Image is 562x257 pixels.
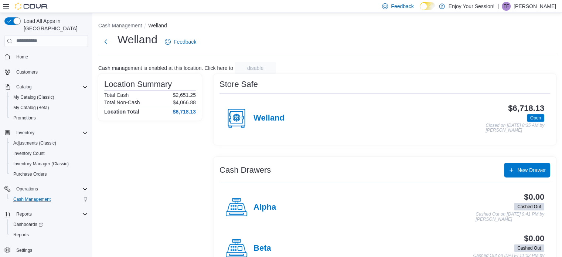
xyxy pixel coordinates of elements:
[13,128,88,137] span: Inventory
[476,212,544,222] p: Cashed Out on [DATE] 9:41 PM by [PERSON_NAME]
[104,99,140,105] h6: Total Non-Cash
[174,38,196,45] span: Feedback
[508,104,544,113] h3: $6,718.13
[7,219,91,230] a: Dashboards
[10,93,57,102] a: My Catalog (Classic)
[13,171,47,177] span: Purchase Orders
[104,80,172,89] h3: Location Summary
[13,222,43,227] span: Dashboards
[7,169,91,179] button: Purchase Orders
[13,52,88,61] span: Home
[253,114,285,123] h4: Welland
[10,114,88,122] span: Promotions
[449,2,495,11] p: Enjoy Your Session!
[7,92,91,102] button: My Catalog (Classic)
[10,93,88,102] span: My Catalog (Classic)
[16,84,31,90] span: Catalog
[517,166,546,174] span: New Drawer
[10,230,32,239] a: Reports
[527,114,544,122] span: Open
[10,149,48,158] a: Inventory Count
[504,2,509,11] span: TF
[7,230,91,240] button: Reports
[10,220,46,229] a: Dashboards
[13,185,88,193] span: Operations
[13,128,37,137] button: Inventory
[16,130,34,136] span: Inventory
[517,203,541,210] span: Cashed Out
[13,246,35,255] a: Settings
[117,32,157,47] h1: Welland
[16,54,28,60] span: Home
[7,148,91,159] button: Inventory Count
[13,53,31,61] a: Home
[10,220,88,229] span: Dashboards
[10,149,88,158] span: Inventory Count
[517,245,541,251] span: Cashed Out
[21,17,88,32] span: Load All Apps in [GEOGRAPHIC_DATA]
[504,163,550,177] button: New Drawer
[98,22,556,31] nav: An example of EuiBreadcrumbs
[514,2,556,11] p: [PERSON_NAME]
[235,62,276,74] button: disable
[10,170,50,179] a: Purchase Orders
[420,2,435,10] input: Dark Mode
[502,2,511,11] div: Toni Fournier
[7,194,91,204] button: Cash Management
[13,196,51,202] span: Cash Management
[514,203,544,210] span: Cashed Out
[7,138,91,148] button: Adjustments (Classic)
[98,23,142,28] button: Cash Management
[16,186,38,192] span: Operations
[10,139,88,148] span: Adjustments (Classic)
[514,244,544,252] span: Cashed Out
[10,103,52,112] a: My Catalog (Beta)
[13,82,34,91] button: Catalog
[98,65,233,71] p: Cash management is enabled at this location. Click here to
[10,159,88,168] span: Inventory Manager (Classic)
[524,193,544,202] h3: $0.00
[1,128,91,138] button: Inventory
[253,203,276,212] h4: Alpha
[16,247,32,253] span: Settings
[173,99,196,105] p: $4,066.88
[10,195,88,204] span: Cash Management
[219,166,271,175] h3: Cash Drawers
[13,82,88,91] span: Catalog
[13,161,69,167] span: Inventory Manager (Classic)
[219,80,258,89] h3: Store Safe
[148,23,167,28] button: Welland
[173,92,196,98] p: $2,651.25
[13,185,41,193] button: Operations
[173,109,196,115] h4: $6,718.13
[7,159,91,169] button: Inventory Manager (Classic)
[247,64,263,72] span: disable
[10,195,54,204] a: Cash Management
[486,123,544,133] p: Closed on [DATE] 8:35 AM by [PERSON_NAME]
[391,3,413,10] span: Feedback
[13,94,54,100] span: My Catalog (Classic)
[13,140,56,146] span: Adjustments (Classic)
[10,170,88,179] span: Purchase Orders
[13,105,49,111] span: My Catalog (Beta)
[1,82,91,92] button: Catalog
[16,69,38,75] span: Customers
[1,184,91,194] button: Operations
[13,210,35,219] button: Reports
[253,244,271,253] h4: Beta
[13,210,88,219] span: Reports
[1,51,91,62] button: Home
[16,211,32,217] span: Reports
[162,34,199,49] a: Feedback
[10,139,59,148] a: Adjustments (Classic)
[13,151,45,156] span: Inventory Count
[530,115,541,121] span: Open
[10,114,39,122] a: Promotions
[10,103,88,112] span: My Catalog (Beta)
[104,109,139,115] h4: Location Total
[10,159,72,168] a: Inventory Manager (Classic)
[13,68,41,77] a: Customers
[13,115,36,121] span: Promotions
[524,234,544,243] h3: $0.00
